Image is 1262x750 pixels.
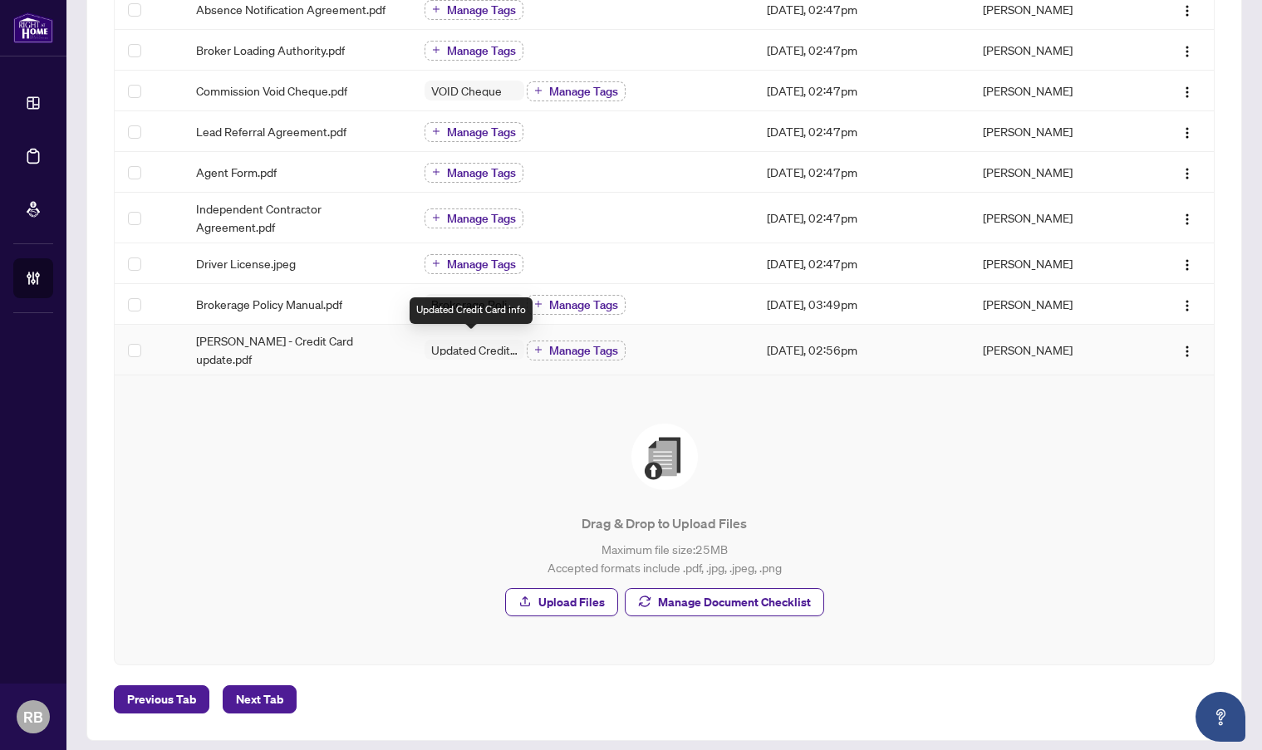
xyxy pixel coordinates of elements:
span: Updated Credit Card info [425,344,524,355]
button: Manage Tags [425,208,523,228]
button: Upload Files [505,588,618,616]
span: Manage Tags [447,258,516,270]
span: plus [534,346,543,354]
img: Logo [1181,45,1194,58]
button: Manage Tags [425,122,523,142]
span: plus [534,300,543,308]
button: Logo [1174,250,1201,277]
td: [DATE], 03:49pm [754,284,970,325]
button: Manage Tags [527,81,626,101]
span: plus [432,168,440,176]
img: Logo [1181,258,1194,272]
span: RB [23,705,43,728]
td: [DATE], 02:47pm [754,30,970,71]
button: Previous Tab [114,685,209,713]
img: Logo [1181,167,1194,180]
button: Logo [1174,204,1201,231]
span: Manage Tags [447,126,516,138]
span: Manage Tags [447,167,516,179]
span: Lead Referral Agreement.pdf [196,122,346,140]
img: Logo [1181,213,1194,226]
span: plus [432,46,440,54]
span: plus [432,259,440,267]
span: Upload Files [538,589,605,615]
td: [PERSON_NAME] [970,30,1141,71]
span: Manage Tags [447,45,516,56]
button: Manage Tags [527,295,626,315]
img: Logo [1181,345,1194,358]
span: Commission Void Cheque.pdf [196,81,347,100]
button: Logo [1174,77,1201,104]
span: Independent Contractor Agreement.pdf [196,199,397,236]
span: Manage Tags [549,86,618,97]
span: [PERSON_NAME] - Credit Card update.pdf [196,331,397,368]
td: [PERSON_NAME] [970,152,1141,193]
img: Logo [1181,126,1194,140]
span: Previous Tab [127,686,196,713]
td: [DATE], 02:56pm [754,325,970,375]
td: [DATE], 02:47pm [754,152,970,193]
button: Logo [1174,159,1201,185]
button: Logo [1174,37,1201,63]
span: Broker Loading Authority.pdf [196,41,345,59]
div: Updated Credit Card info [410,297,533,324]
span: File UploadDrag & Drop to Upload FilesMaximum file size:25MBAccepted formats include .pdf, .jpg, ... [135,395,1194,645]
td: [PERSON_NAME] [970,284,1141,325]
span: Driver License.jpeg [196,254,296,272]
td: [DATE], 02:47pm [754,111,970,152]
img: File Upload [631,424,698,490]
span: Brokerage Policy Manual.pdf [196,295,342,313]
span: Manage Tags [447,4,516,16]
button: Logo [1174,291,1201,317]
span: Manage Document Checklist [658,589,811,615]
button: Manage Tags [425,41,523,61]
img: Logo [1181,86,1194,99]
span: plus [432,5,440,13]
img: Logo [1181,299,1194,312]
span: Agent Form.pdf [196,163,277,181]
td: [DATE], 02:47pm [754,243,970,284]
span: plus [534,86,543,95]
p: Maximum file size: 25 MB Accepted formats include .pdf, .jpg, .jpeg, .png [148,540,1181,576]
td: [PERSON_NAME] [970,193,1141,243]
span: Manage Tags [549,345,618,356]
td: [PERSON_NAME] [970,111,1141,152]
button: Manage Tags [425,163,523,183]
span: Manage Tags [447,213,516,224]
button: Manage Tags [527,341,626,360]
span: Manage Tags [549,299,618,311]
button: Open asap [1196,692,1245,742]
button: Logo [1174,336,1201,363]
button: Manage Tags [425,254,523,274]
button: Next Tab [223,685,297,713]
td: [PERSON_NAME] [970,325,1141,375]
p: Drag & Drop to Upload Files [148,513,1181,533]
span: plus [432,127,440,135]
button: Manage Document Checklist [625,588,824,616]
span: Next Tab [236,686,283,713]
td: [DATE], 02:47pm [754,71,970,111]
img: logo [13,12,53,43]
img: Logo [1181,4,1194,17]
button: Logo [1174,118,1201,145]
td: [PERSON_NAME] [970,71,1141,111]
td: [PERSON_NAME] [970,243,1141,284]
span: plus [432,213,440,222]
span: VOID Cheque [425,85,508,96]
td: [DATE], 02:47pm [754,193,970,243]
